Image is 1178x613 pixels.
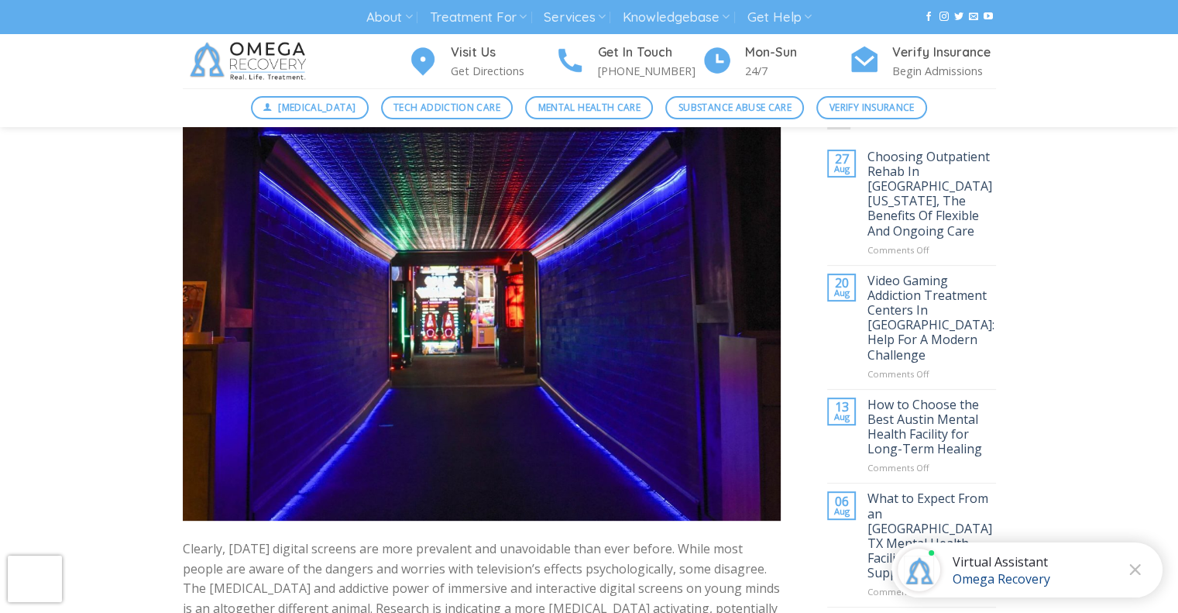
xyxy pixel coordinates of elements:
img: Omega Recovery [183,34,318,88]
h4: Get In Touch [598,43,702,63]
iframe: reCAPTCHA [8,556,62,602]
span: Substance Abuse Care [678,100,792,115]
a: About [366,3,412,32]
a: [MEDICAL_DATA] [251,96,369,119]
span: Mental Health Care [538,100,641,115]
a: Follow on Twitter [954,12,963,22]
span: Verify Insurance [829,100,915,115]
h4: Visit Us [451,43,555,63]
span: Comments Off [867,368,929,380]
p: 24/7 [745,62,849,80]
a: Get Help [747,3,812,32]
h4: Mon-Sun [745,43,849,63]
p: Begin Admissions [892,62,996,80]
a: Substance Abuse Care [665,96,804,119]
h4: Verify Insurance [892,43,996,63]
span: Tech Addiction Care [393,100,500,115]
span: Comments Off [867,244,929,256]
a: Knowledgebase [623,3,730,32]
a: Follow on Facebook [924,12,933,22]
a: What to Expect From an [GEOGRAPHIC_DATA] TX Mental Health Facility: Services and Support [867,491,996,580]
a: Visit Us Get Directions [407,43,555,81]
a: Tech Addiction Care [381,96,513,119]
a: Send us an email [969,12,978,22]
a: Services [544,3,605,32]
span: Comments Off [867,586,929,598]
a: Get In Touch [PHONE_NUMBER] [555,43,702,81]
span: Comments Off [867,462,929,474]
a: Video Gaming Addiction Treatment Centers In [GEOGRAPHIC_DATA]: Help For A Modern Challenge [867,274,996,363]
a: Follow on Instagram [939,12,948,22]
p: [PHONE_NUMBER] [598,62,702,80]
span: [MEDICAL_DATA] [278,100,355,115]
a: Verify Insurance [816,96,927,119]
a: Follow on YouTube [984,12,993,22]
p: Get Directions [451,62,555,80]
a: How to Choose the Best Austin Mental Health Facility for Long-Term Healing [867,398,996,457]
a: Verify Insurance Begin Admissions [849,43,996,81]
a: Choosing Outpatient Rehab In [GEOGRAPHIC_DATA] [US_STATE], The Benefits Of Flexible And Ongoing Care [867,150,996,239]
a: Treatment For [430,3,527,32]
a: Mental Health Care [525,96,653,119]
